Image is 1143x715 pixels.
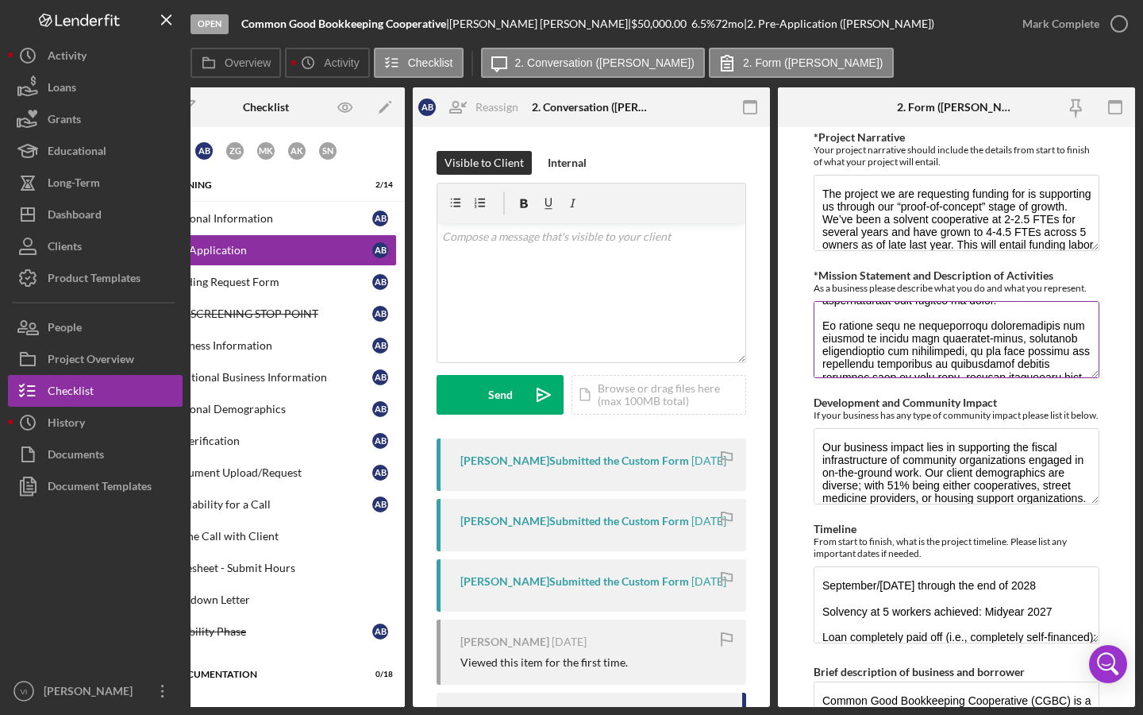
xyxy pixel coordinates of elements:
[8,311,183,343] button: People
[48,343,134,379] div: Project Overview
[460,636,549,648] div: [PERSON_NAME]
[372,401,388,417] div: A B
[319,142,337,160] div: S N
[48,167,100,203] div: Long-Term
[691,515,726,528] time: 2025-08-04 20:17
[48,311,82,347] div: People
[241,17,449,30] div: |
[364,670,393,679] div: 0 / 18
[135,552,397,584] a: Timesheet - Submit Hours
[167,244,372,257] div: Pre-Application
[418,99,436,116] div: A B
[135,616,397,647] a: Eligibility PhaseAB
[172,670,353,679] div: Documentation
[814,130,905,144] label: *Project Narrative
[135,425,397,457] a: ID VerificationAB
[167,498,372,511] div: Availability for a Call
[475,91,518,123] div: Reassign
[135,584,397,616] a: Turndown Letter
[8,40,183,71] button: Activity
[8,199,183,230] button: Dashboard
[8,407,183,439] button: History
[364,705,393,715] div: 0 / 5
[226,142,244,160] div: Z G
[8,103,183,135] button: Grants
[814,301,1099,377] textarea: Loremi Dolo Sitametcons Adipiscinge (SEDD) ei t incidi-utlab etdoloremag aliquaeni adminimven, qu...
[372,338,388,354] div: A B
[715,17,744,30] div: 72 mo
[488,375,513,415] div: Send
[48,439,104,474] div: Documents
[691,17,715,30] div: 6.5 %
[8,470,183,502] button: Document Templates
[372,497,388,512] div: A B
[167,339,372,352] div: Business Information
[408,56,453,69] label: Checklist
[8,167,183,199] button: Long-Term
[48,199,102,234] div: Dashboard
[167,276,372,288] div: Funding Request Form
[195,142,213,160] div: A B
[135,234,397,266] a: Pre-ApplicationAB
[709,48,894,78] button: 2. Form ([PERSON_NAME])
[372,242,388,258] div: A B
[631,17,691,30] div: $50,000.00
[814,269,1053,282] label: *Mission Statement and Description of Activities
[167,403,372,415] div: Personal Demographics
[257,142,275,160] div: M K
[48,103,81,139] div: Grants
[167,371,372,384] div: Additional Business Information
[135,361,397,393] a: Additional Business InformationAB
[515,56,695,69] label: 2. Conversation ([PERSON_NAME])
[225,56,271,69] label: Overview
[481,48,705,78] button: 2. Conversation ([PERSON_NAME])
[372,465,388,481] div: A B
[364,180,393,190] div: 2 / 14
[1022,8,1099,40] div: Mark Complete
[48,40,87,75] div: Activity
[814,566,1099,643] textarea: September/[DATE] through the end of 2028 Solvency at 5 workers achieved: Midyear 2027 Loan comple...
[743,56,883,69] label: 2. Form ([PERSON_NAME])
[548,151,587,175] div: Internal
[372,433,388,449] div: A B
[372,306,388,322] div: A B
[897,101,1016,114] div: 2. Form ([PERSON_NAME])
[410,91,534,123] button: ABReassign
[444,151,524,175] div: Visible to Client
[135,266,397,298] a: Funding Request FormAB
[243,101,289,114] div: Checklist
[814,396,997,409] label: Development and Community Impact
[691,454,726,467] time: 2025-08-04 20:56
[159,180,353,190] div: Screening
[814,175,1099,251] textarea: The project we are requesting funding for is supporting us through our “proof-of-concept” stage o...
[814,409,1099,421] div: If your business has any type of community impact please list it below.
[167,530,396,543] div: Phone Call with Client
[135,457,397,489] a: Document Upload/RequestAB
[190,48,281,78] button: Overview
[8,71,183,103] button: Loans
[167,593,396,606] div: Turndown Letter
[135,520,397,552] a: Phone Call with Client
[552,636,587,648] time: 2025-07-29 21:39
[288,142,306,160] div: A K
[135,203,397,234] a: Personal InformationAB
[8,375,183,407] button: Checklist
[167,466,372,479] div: Document Upload/Request
[8,675,183,707] button: VI[PERSON_NAME]
[8,343,183,375] button: Project Overview
[8,439,183,470] button: Documents
[814,665,1025,678] label: Brief description of business and borrower
[1006,8,1135,40] button: Mark Complete
[814,535,1099,559] div: From start to finish, what is the project timeline. Please list any important dates if needed.
[814,428,1099,504] textarea: Our business impact lies in supporting the fiscal infrastructure of community organizations engag...
[8,230,183,262] button: Clients
[48,262,140,298] div: Product Templates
